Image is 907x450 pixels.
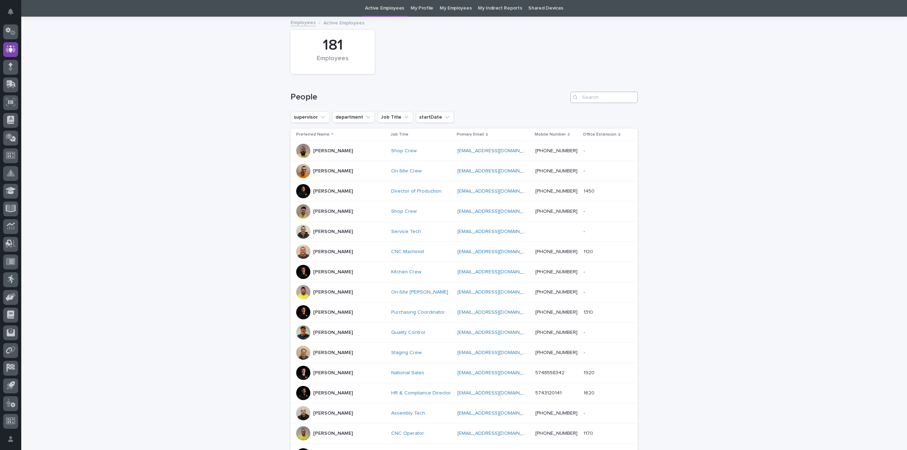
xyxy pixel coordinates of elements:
a: National Sales [391,370,424,376]
a: Kitchen Crew [391,269,421,275]
tr: [PERSON_NAME]Purchasing Coordinator [EMAIL_ADDRESS][DOMAIN_NAME] [PHONE_NUMBER]13101310 [291,302,638,323]
a: CNC Operator [391,431,424,437]
a: [EMAIL_ADDRESS][DOMAIN_NAME] [457,330,537,335]
a: [PHONE_NUMBER] [535,310,578,315]
a: On-Site Crew [391,168,422,174]
p: Active Employees [323,18,365,26]
a: [EMAIL_ADDRESS][DOMAIN_NAME] [457,411,537,416]
p: - [584,227,586,235]
p: [PERSON_NAME] [313,370,353,376]
a: [EMAIL_ADDRESS][DOMAIN_NAME] [457,229,537,234]
p: - [584,207,586,215]
a: [PHONE_NUMBER] [535,330,578,335]
tr: [PERSON_NAME]HR & Compliance Director [EMAIL_ADDRESS][DOMAIN_NAME] 574312014116201620 [291,383,638,403]
tr: [PERSON_NAME]Shop Crew [EMAIL_ADDRESS][DOMAIN_NAME] [PHONE_NUMBER]-- [291,141,638,161]
p: - [584,288,586,295]
a: [PHONE_NUMBER] [535,148,578,153]
a: [PHONE_NUMBER] [535,350,578,355]
a: [EMAIL_ADDRESS][DOMAIN_NAME] [457,431,537,436]
a: Director of Production [391,188,441,194]
p: 1450 [584,187,596,194]
a: [EMAIL_ADDRESS][DOMAIN_NAME] [457,350,537,355]
p: [PERSON_NAME] [313,410,353,416]
p: - [584,147,586,154]
button: Notifications [3,4,18,19]
div: Employees [303,55,363,70]
p: Primary Email [457,131,484,138]
p: 1120 [584,247,595,255]
p: [PERSON_NAME] [313,209,353,215]
a: [PHONE_NUMBER] [535,431,578,436]
a: [EMAIL_ADDRESS][DOMAIN_NAME] [457,391,537,395]
p: 1920 [584,369,596,376]
p: [PERSON_NAME] [313,229,353,235]
a: [PHONE_NUMBER] [535,189,578,194]
p: [PERSON_NAME] [313,330,353,336]
tr: [PERSON_NAME]Shop Crew [EMAIL_ADDRESS][DOMAIN_NAME] [PHONE_NUMBER]-- [291,201,638,222]
a: [EMAIL_ADDRESS][DOMAIN_NAME] [457,169,537,173]
a: Assembly Tech [391,410,425,416]
a: Shop Crew [391,209,417,215]
tr: [PERSON_NAME]CNC Machinist [EMAIL_ADDRESS][DOMAIN_NAME] [PHONE_NUMBER]11201120 [291,242,638,262]
a: On-Site [PERSON_NAME] [391,289,448,295]
tr: [PERSON_NAME]Service Tech [EMAIL_ADDRESS][DOMAIN_NAME] -- [291,222,638,242]
button: supervisor [291,112,329,123]
p: - [584,409,586,416]
tr: [PERSON_NAME]Staging Crew [EMAIL_ADDRESS][DOMAIN_NAME] [PHONE_NUMBER]-- [291,343,638,363]
tr: [PERSON_NAME]CNC Operator [EMAIL_ADDRESS][DOMAIN_NAME] [PHONE_NUMBER]11701170 [291,423,638,444]
div: 181 [303,36,363,54]
p: Office Extension [583,131,616,138]
p: - [584,167,586,174]
p: [PERSON_NAME] [313,148,353,154]
a: [PHONE_NUMBER] [535,169,578,173]
a: [EMAIL_ADDRESS][DOMAIN_NAME] [457,370,537,375]
p: [PERSON_NAME] [313,168,353,174]
a: [PHONE_NUMBER] [535,290,578,295]
p: [PERSON_NAME] [313,289,353,295]
tr: [PERSON_NAME]Director of Production [EMAIL_ADDRESS][DOMAIN_NAME] [PHONE_NUMBER]14501450 [291,181,638,201]
input: Search [570,92,638,103]
a: [PHONE_NUMBER] [535,411,578,416]
a: HR & Compliance Director [391,390,451,396]
a: [PHONE_NUMBER] [535,249,578,254]
a: [EMAIL_ADDRESS][DOMAIN_NAME] [457,290,537,295]
a: Quality Control [391,330,425,336]
p: 1170 [584,429,595,437]
p: Preferred Name [296,131,329,138]
a: [EMAIL_ADDRESS][DOMAIN_NAME] [457,269,537,274]
tr: [PERSON_NAME]Assembly Tech [EMAIL_ADDRESS][DOMAIN_NAME] [PHONE_NUMBER]-- [291,403,638,423]
a: [PHONE_NUMBER] [535,209,578,214]
a: [EMAIL_ADDRESS][DOMAIN_NAME] [457,189,537,194]
p: 1310 [584,308,595,315]
p: [PERSON_NAME] [313,188,353,194]
div: Notifications [9,8,18,20]
p: [PERSON_NAME] [313,269,353,275]
a: [EMAIL_ADDRESS][DOMAIN_NAME] [457,209,537,214]
a: [EMAIL_ADDRESS][DOMAIN_NAME] [457,310,537,315]
a: 5748558342 [535,370,564,375]
a: 5743120141 [535,391,562,395]
a: Service Tech [391,229,421,235]
p: 1620 [584,389,596,396]
p: - [584,328,586,336]
a: CNC Machinist [391,249,424,255]
p: [PERSON_NAME] [313,350,353,356]
p: [PERSON_NAME] [313,309,353,315]
p: [PERSON_NAME] [313,431,353,437]
button: department [332,112,375,123]
a: [EMAIL_ADDRESS][DOMAIN_NAME] [457,148,537,153]
a: Shop Crew [391,148,417,154]
button: Job Title [378,112,413,123]
a: Purchasing Coordinator [391,309,445,315]
tr: [PERSON_NAME]On-Site [PERSON_NAME] [EMAIL_ADDRESS][DOMAIN_NAME] [PHONE_NUMBER]-- [291,282,638,302]
p: Mobile Number [535,131,566,138]
p: [PERSON_NAME] [313,249,353,255]
a: Staging Crew [391,350,422,356]
button: startDate [416,112,454,123]
a: [PHONE_NUMBER] [535,269,578,274]
tr: [PERSON_NAME]Kitchen Crew [EMAIL_ADDRESS][DOMAIN_NAME] [PHONE_NUMBER]-- [291,262,638,282]
a: Employees [291,18,316,26]
p: - [584,268,586,275]
tr: [PERSON_NAME]National Sales [EMAIL_ADDRESS][DOMAIN_NAME] 574855834219201920 [291,363,638,383]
